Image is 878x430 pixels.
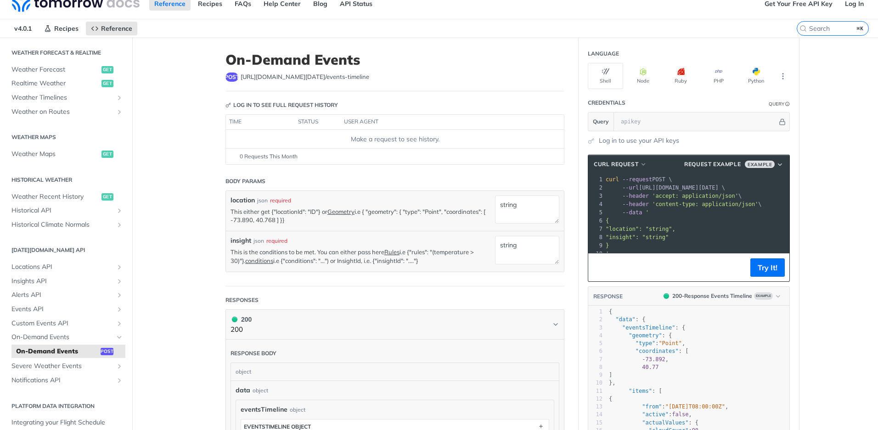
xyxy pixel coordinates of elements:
[7,374,125,387] a: Notifications APIShow subpages for Notifications API
[16,347,98,356] span: On-Demand Events
[588,324,602,332] div: 3
[588,225,604,233] div: 7
[769,101,790,107] div: QueryInformation
[588,340,602,347] div: 5
[616,112,777,131] input: apikey
[11,220,113,229] span: Historical Climate Normals
[606,184,725,191] span: [URL][DOMAIN_NAME][DATE] \
[116,291,123,299] button: Show subpages for Alerts API
[606,201,762,207] span: \
[327,208,355,215] a: Geometry
[588,50,619,58] div: Language
[11,376,113,385] span: Notifications API
[664,293,669,299] span: 200
[225,177,265,185] div: Body Params
[593,117,609,126] span: Query
[622,324,675,331] span: "eventsTimeline"
[606,251,609,257] span: '
[681,160,787,169] button: Request Example Example
[225,51,564,68] h1: On-Demand Events
[625,63,661,89] button: Node
[750,258,785,277] button: Try It!
[11,305,113,314] span: Events API
[7,105,125,119] a: Weather on RoutesShow subpages for Weather on Routes
[672,292,752,300] div: 200 - Response Events Timeline
[776,69,790,83] button: More Languages
[588,411,602,419] div: 14
[116,306,123,313] button: Show subpages for Events API
[646,209,649,216] span: '
[7,204,125,218] a: Historical APIShow subpages for Historical API
[495,195,559,223] textarea: string
[588,175,604,184] div: 1
[636,340,655,346] span: "type"
[606,218,609,224] span: {
[231,363,557,380] div: object
[622,176,652,183] span: --request
[588,112,614,131] button: Query
[116,94,123,101] button: Show subpages for Weather Timelines
[7,176,125,184] h2: Historical Weather
[101,24,132,33] span: Reference
[629,332,662,339] span: "geometry"
[779,72,787,80] svg: More ellipsis
[101,151,113,158] span: get
[11,79,99,88] span: Realtime Weather
[7,77,125,90] a: Realtime Weatherget
[231,195,255,205] label: location
[609,316,646,323] span: : {
[609,356,669,363] span: ,
[609,332,672,339] span: : {
[116,221,123,229] button: Show subpages for Historical Climate Normals
[270,196,291,205] div: required
[588,395,602,403] div: 12
[257,196,268,205] div: json
[225,102,231,108] svg: Key
[622,184,639,191] span: --url
[588,63,623,89] button: Shell
[642,403,662,410] span: "from"
[7,63,125,77] a: Weather Forecastget
[606,193,742,199] span: \
[7,288,125,302] a: Alerts APIShow subpages for Alerts API
[86,22,137,35] a: Reference
[7,218,125,232] a: Historical Climate NormalsShow subpages for Historical Climate Normals
[642,364,658,370] span: 40.77
[672,411,688,418] span: false
[588,250,604,258] div: 10
[665,403,725,410] span: "[DATE]T08:00:00Z"
[231,207,490,224] p: This either get {"locationId": "ID"} or i.e { "geometry": { "type": "Point", "coordinates": [ -73...
[606,176,619,183] span: curl
[116,377,123,384] button: Show subpages for Notifications API
[232,317,237,322] span: 200
[745,161,775,168] span: Example
[101,66,113,73] span: get
[9,22,37,35] span: v4.0.1
[116,320,123,327] button: Show subpages for Custom Events API
[588,332,602,340] div: 4
[11,319,113,328] span: Custom Events API
[588,347,602,355] div: 6
[799,25,807,32] svg: Search
[495,236,559,264] textarea: string
[588,403,602,411] div: 13
[609,372,612,378] span: ]
[231,248,490,264] p: This is the conditions to be met. You can either pass here i.e {"rules": "(temperature > 30)"}. i...
[588,208,604,217] div: 5
[290,406,305,414] div: object
[588,233,604,241] div: 8
[245,257,273,264] a: conditions
[101,348,113,355] span: post
[116,334,123,341] button: Hide subpages for On-Demand Events
[11,65,99,74] span: Weather Forecast
[266,237,287,245] div: required
[11,107,113,117] span: Weather on Routes
[684,160,741,168] span: Request Example
[7,91,125,105] a: Weather TimelinesShow subpages for Weather Timelines
[599,136,679,145] a: Log in to use your API keys
[588,356,602,363] div: 7
[652,201,758,207] span: 'content-type: application/json'
[11,150,99,159] span: Weather Maps
[777,117,787,126] button: Hide
[7,317,125,330] a: Custom Events APIShow subpages for Custom Events API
